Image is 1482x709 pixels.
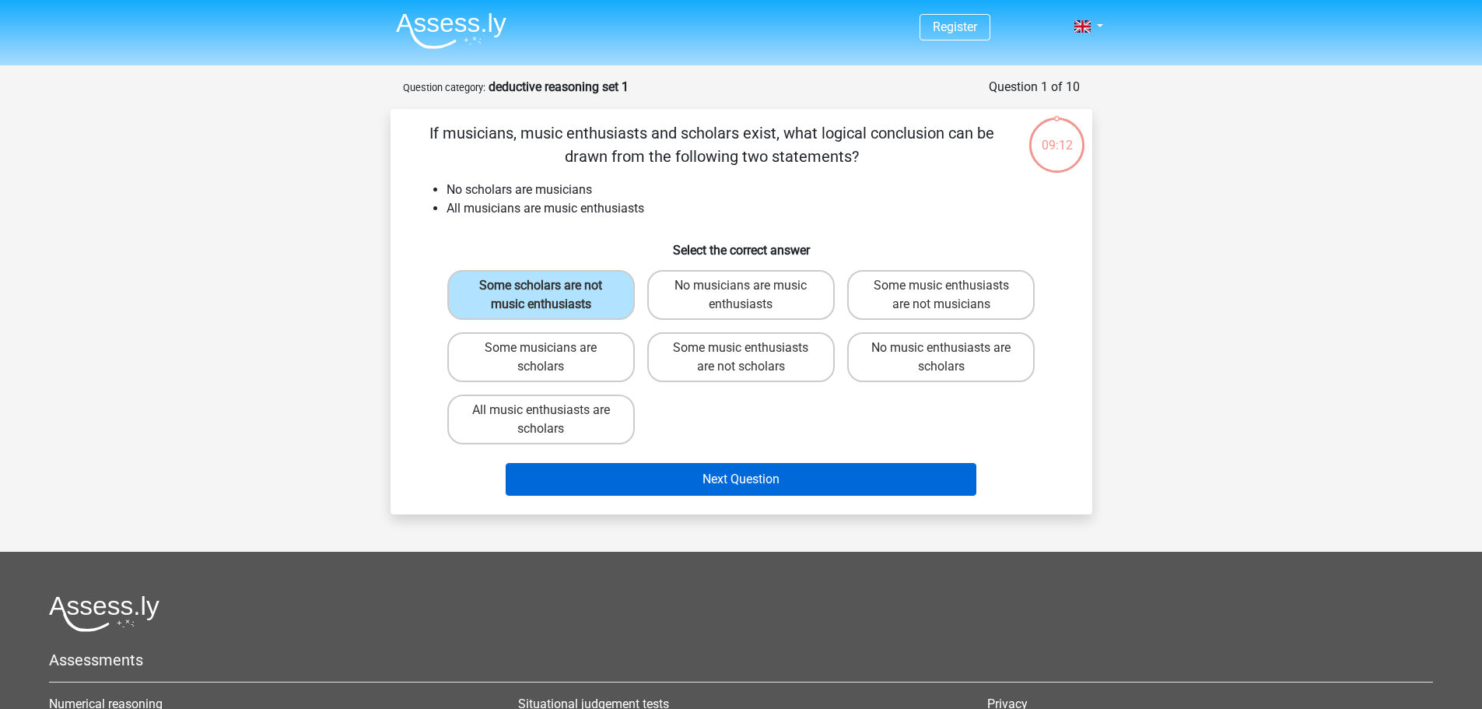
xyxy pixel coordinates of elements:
div: Question 1 of 10 [989,78,1080,97]
label: No musicians are music enthusiasts [647,270,835,320]
img: Assessly [396,12,506,49]
label: Some music enthusiasts are not musicians [847,270,1035,320]
strong: deductive reasoning set 1 [489,79,629,94]
label: Some music enthusiasts are not scholars [647,332,835,382]
a: Register [933,19,977,34]
label: All music enthusiasts are scholars [447,395,635,444]
small: Question category: [403,82,485,93]
label: No music enthusiasts are scholars [847,332,1035,382]
div: 09:12 [1028,116,1086,155]
label: Some scholars are not music enthusiasts [447,270,635,320]
h6: Select the correct answer [415,230,1067,258]
button: Next Question [506,463,976,496]
img: Assessly logo [49,595,159,632]
p: If musicians, music enthusiasts and scholars exist, what logical conclusion can be drawn from the... [415,121,1009,168]
li: All musicians are music enthusiasts [447,199,1067,218]
li: No scholars are musicians [447,181,1067,199]
label: Some musicians are scholars [447,332,635,382]
h5: Assessments [49,651,1433,669]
